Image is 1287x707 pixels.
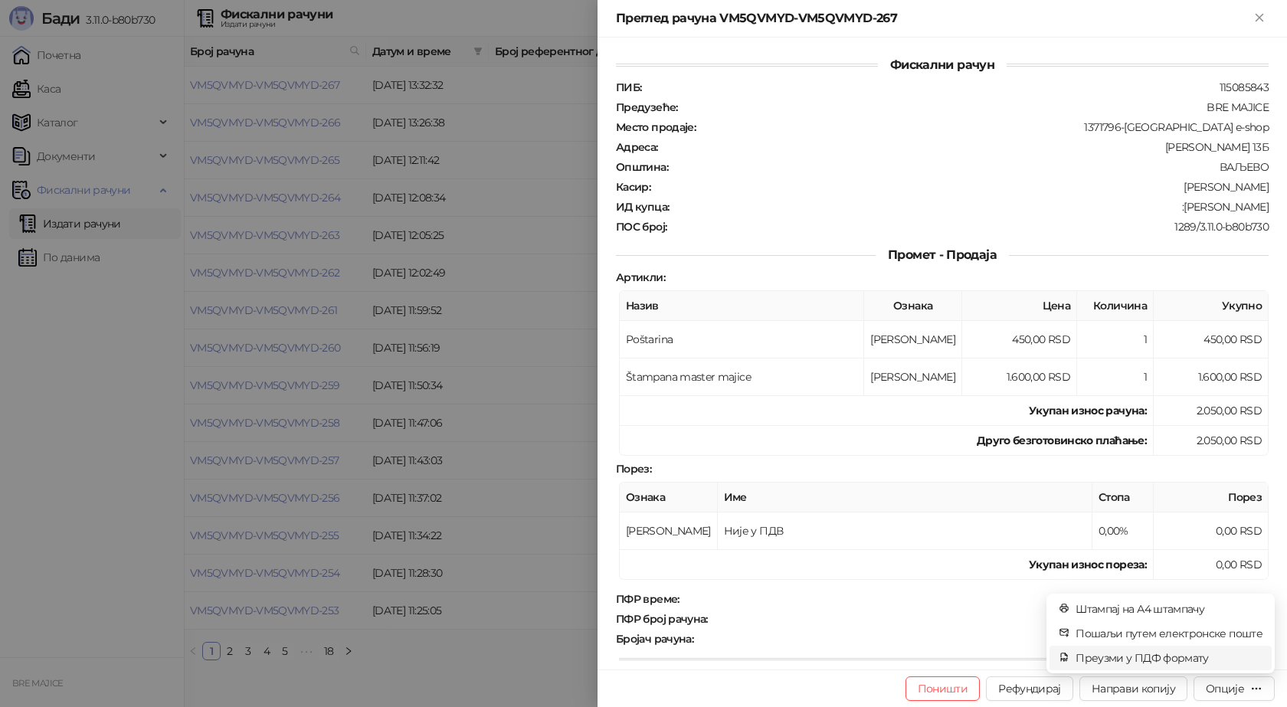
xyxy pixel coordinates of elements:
td: Poštarina [620,321,864,358]
strong: Бројач рачуна : [616,632,693,646]
button: Рефундирај [986,676,1073,701]
th: Назив [620,291,864,321]
th: Порез [1154,483,1269,512]
button: Опције [1194,676,1275,701]
button: Поништи [905,676,981,701]
th: Ознака [864,291,962,321]
div: 1289/3.11.0-b80b730 [668,220,1270,234]
th: Количина [1077,291,1154,321]
div: 259/267ПП [695,632,1270,646]
span: Фискални рачун [878,57,1007,72]
div: 115085843 [643,80,1270,94]
td: [PERSON_NAME] [864,358,962,396]
td: 1 [1077,321,1154,358]
strong: Артикли : [616,270,665,284]
strong: Порез : [616,462,651,476]
strong: ИД купца : [616,200,669,214]
td: 450,00 RSD [962,321,1077,358]
strong: Укупан износ пореза: [1029,558,1147,571]
td: 2.050,00 RSD [1154,396,1269,426]
div: ВАЉЕВО [670,160,1270,174]
strong: Општина : [616,160,668,174]
th: Укупно [1154,291,1269,321]
div: 1371796-[GEOGRAPHIC_DATA] e-shop [697,120,1270,134]
span: Штампај на А4 штампачу [1076,601,1262,617]
span: Преузми у ПДФ формату [1076,650,1262,666]
span: Пошаљи путем електронске поште [1076,625,1262,642]
td: 1 [1077,358,1154,396]
th: Цена [962,291,1077,321]
td: [PERSON_NAME] [864,321,962,358]
td: 450,00 RSD [1154,321,1269,358]
div: [DATE] 13:32:32 [681,592,1270,606]
strong: ПОС број : [616,220,666,234]
button: Close [1250,9,1269,28]
div: Преглед рачуна VM5QVMYD-VM5QVMYD-267 [616,9,1250,28]
div: :[PERSON_NAME] [670,200,1270,214]
th: Име [718,483,1092,512]
th: Стопа [1092,483,1154,512]
td: 1.600,00 RSD [962,358,1077,396]
div: Опције [1206,682,1244,696]
div: VM5QVMYD-VM5QVMYD-267 [709,612,1270,626]
strong: ПФР време : [616,592,680,606]
button: Направи копију [1079,676,1187,701]
td: 0,00 RSD [1154,512,1269,550]
div: BRE MAJICE [680,100,1270,114]
td: 0,00% [1092,512,1154,550]
span: Направи копију [1092,682,1175,696]
span: Промет - Продаја [876,247,1009,262]
td: [PERSON_NAME] [620,512,718,550]
strong: ПИБ : [616,80,641,94]
td: 2.050,00 RSD [1154,426,1269,456]
td: Štampana master majice [620,358,864,396]
div: [PERSON_NAME] 13Б [660,140,1270,154]
strong: ПФР број рачуна : [616,612,708,626]
strong: Друго безготовинско плаћање : [977,434,1147,447]
td: Није у ПДВ [718,512,1092,550]
td: 0,00 RSD [1154,550,1269,580]
strong: Укупан износ рачуна : [1029,404,1147,417]
strong: Адреса : [616,140,658,154]
td: 1.600,00 RSD [1154,358,1269,396]
strong: Место продаје : [616,120,696,134]
strong: Касир : [616,180,650,194]
div: [PERSON_NAME] [652,180,1270,194]
th: Ознака [620,483,718,512]
strong: Предузеће : [616,100,678,114]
